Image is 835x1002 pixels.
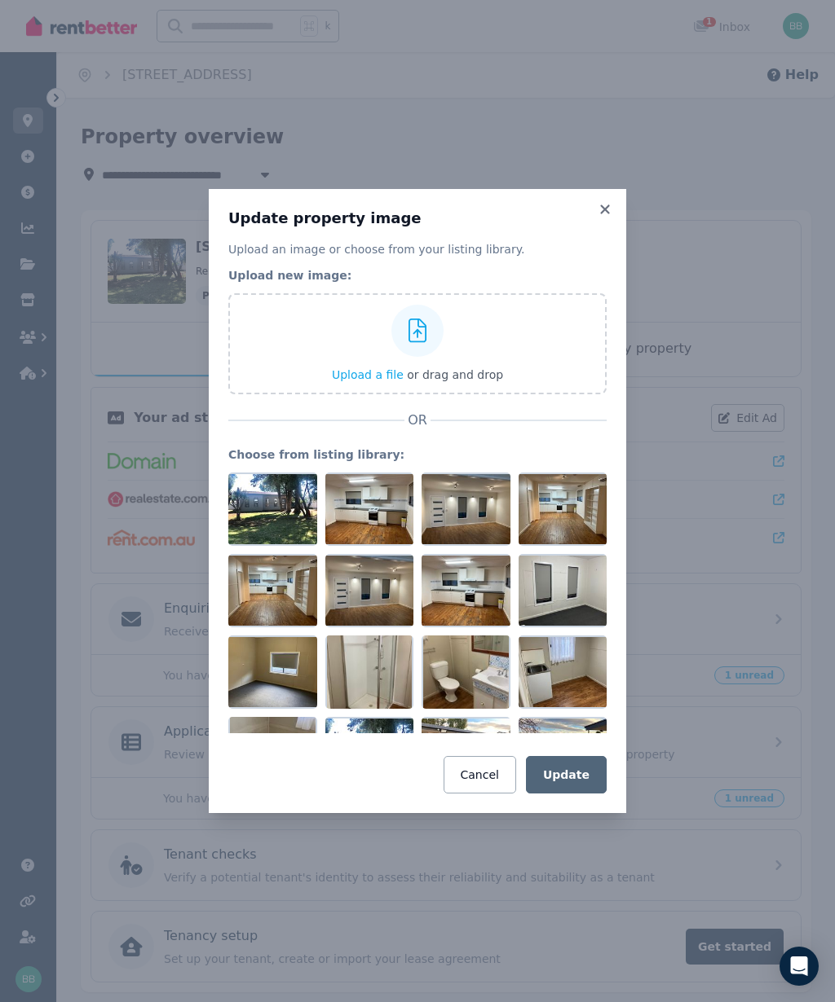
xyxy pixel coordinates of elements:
span: Upload a file [332,368,404,381]
p: Upload an image or choose from your listing library. [228,241,607,257]
span: or drag and drop [407,368,503,381]
button: Cancel [444,756,516,793]
legend: Upload new image: [228,267,607,283]
button: Upload a file or drag and drop [332,367,503,383]
span: OR [404,411,431,430]
div: Open Intercom Messenger [780,947,819,986]
h3: Update property image [228,209,607,228]
legend: Choose from listing library: [228,446,607,463]
button: Update [526,756,607,793]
